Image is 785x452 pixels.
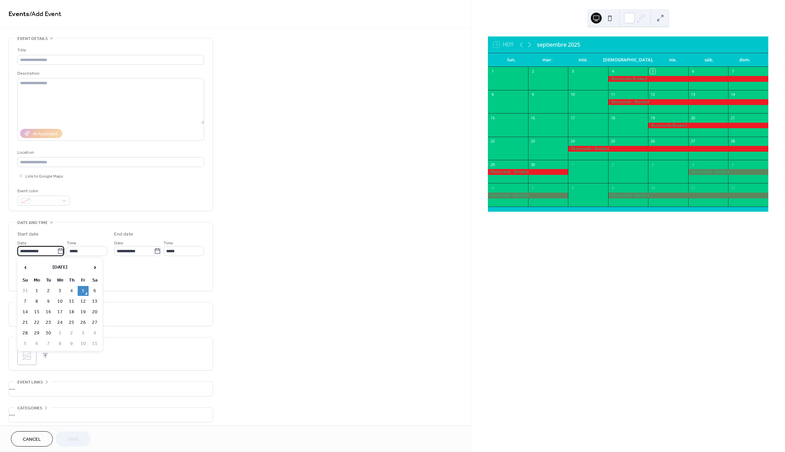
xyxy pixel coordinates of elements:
[43,339,54,349] td: 7
[78,339,89,349] td: 10
[17,405,42,412] span: Categories
[730,92,735,97] div: 14
[66,318,77,328] td: 25
[490,185,495,190] div: 6
[31,286,42,296] td: 1
[488,193,568,198] div: Reservado - Booked
[26,173,63,180] span: Link to Google Maps
[31,339,42,349] td: 6
[490,162,495,167] div: 29
[570,185,575,190] div: 8
[490,92,495,97] div: 8
[66,286,77,296] td: 4
[89,318,100,328] td: 27
[650,92,655,97] div: 12
[690,162,695,167] div: 4
[570,115,575,120] div: 17
[730,185,735,190] div: 12
[568,146,768,152] div: Reservado - Booked
[610,115,615,120] div: 18
[89,275,100,285] th: Sa
[17,187,68,195] div: Event color
[31,297,42,306] td: 8
[31,275,42,285] th: Mo
[43,328,54,338] td: 30
[114,240,123,247] span: Date
[488,169,568,175] div: Reservado - Booked
[89,286,100,296] td: 6
[650,69,655,74] div: 5
[89,297,100,306] td: 13
[690,92,695,97] div: 13
[20,307,31,317] td: 14
[23,436,41,443] span: Cancel
[610,69,615,74] div: 4
[730,115,735,120] div: 21
[17,70,203,77] div: Description
[530,162,535,167] div: 30
[650,115,655,120] div: 19
[727,53,763,67] div: dom.
[570,139,575,144] div: 24
[17,346,36,365] div: ;
[31,307,42,317] td: 15
[43,307,54,317] td: 16
[650,185,655,190] div: 10
[655,53,691,67] div: vie.
[20,297,31,306] td: 7
[608,193,768,198] div: Reservado - Booked
[43,275,54,285] th: Tu
[490,139,495,144] div: 22
[31,328,42,338] td: 29
[730,139,735,144] div: 28
[9,408,213,422] div: •••
[55,297,65,306] td: 10
[690,185,695,190] div: 11
[690,69,695,74] div: 6
[570,92,575,97] div: 10
[29,7,61,21] span: / Add Event
[66,328,77,338] td: 2
[17,231,39,238] div: Start date
[43,286,54,296] td: 2
[78,297,89,306] td: 12
[610,139,615,144] div: 25
[66,307,77,317] td: 18
[20,275,31,285] th: Su
[610,92,615,97] div: 11
[490,69,495,74] div: 1
[17,149,203,156] div: Location
[570,162,575,167] div: 1
[43,318,54,328] td: 23
[20,339,31,349] td: 5
[490,115,495,120] div: 15
[55,328,65,338] td: 1
[31,260,89,275] th: [DATE]
[55,318,65,328] td: 24
[55,286,65,296] td: 3
[89,307,100,317] td: 20
[608,76,768,82] div: Reservado-Booked
[688,169,768,175] div: Reservado - Booked
[78,275,89,285] th: Fr
[78,307,89,317] td: 19
[78,286,89,296] td: 5
[20,318,31,328] td: 21
[493,53,529,67] div: lun.
[608,99,768,105] div: Reservado - Booked
[11,431,53,447] button: Cancel
[43,297,54,306] td: 9
[90,260,100,274] span: ›
[601,53,655,67] div: [DEMOGRAPHIC_DATA].
[530,92,535,97] div: 9
[530,69,535,74] div: 2
[20,260,30,274] span: ‹
[20,286,31,296] td: 31
[17,47,203,54] div: Title
[691,53,727,67] div: sáb.
[690,115,695,120] div: 20
[55,339,65,349] td: 8
[648,123,768,129] div: Reservado-Booked
[17,35,48,42] span: Event details
[610,185,615,190] div: 9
